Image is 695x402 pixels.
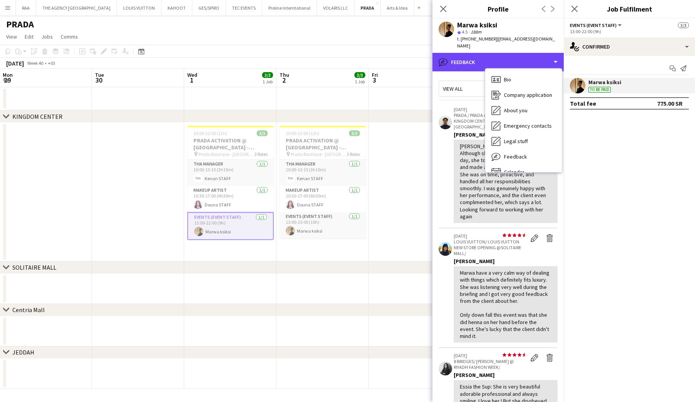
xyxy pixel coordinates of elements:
span: Feedback [504,153,527,160]
span: Events (Event Staff) [570,22,617,28]
app-job-card: 10:00-22:00 (12h)3/3PRADA ACTIVATION @ [GEOGRAPHIC_DATA] - [GEOGRAPHIC_DATA] Prada Boutique - [GE... [187,126,274,240]
div: To be paid [588,87,611,93]
div: Company application [485,87,562,103]
div: About you [485,103,562,118]
span: 188m [469,29,483,35]
a: Comms [58,32,81,42]
span: 3/3 [678,22,689,28]
div: Feedback [432,53,564,71]
span: Bio [504,76,511,83]
span: Calendar [504,169,524,176]
span: t. [PHONE_NUMBER] [457,36,497,42]
span: 3/3 [354,72,365,78]
span: Tue [95,71,104,78]
button: LOUIS VUITTON [117,0,161,15]
h3: Profile [432,4,564,14]
a: View [3,32,20,42]
div: [PERSON_NAME] did a great job overall. Although she was a bit late on the first day, she took the... [460,143,551,220]
span: Comms [61,33,78,40]
button: Arts & Idea [381,0,414,15]
span: Week 40 [25,60,45,66]
button: PRADA [354,0,381,15]
span: About you [504,107,527,114]
p: [DATE] [454,106,527,112]
p: 8 BRIDGES/ [PERSON_NAME] @ RIYADH FASHION WEEK/ [454,358,527,370]
span: Fri [372,71,378,78]
div: Centria Mall [12,306,45,314]
div: Legal stuff [485,133,562,149]
span: Jobs [41,33,53,40]
span: Mon [3,71,13,78]
span: 10:00-22:00 (12h) [193,130,227,136]
button: Proline Interntational [262,0,317,15]
span: Prada Boutique - [GEOGRAPHIC_DATA] - [GEOGRAPHIC_DATA] [198,151,254,157]
h3: PRADA ACTIVATION @ [GEOGRAPHIC_DATA] - [GEOGRAPHIC_DATA] [280,137,366,151]
span: Prada Boutique - [GEOGRAPHIC_DATA] - [GEOGRAPHIC_DATA] [291,151,347,157]
span: 3/3 [257,130,268,136]
span: Wed [187,71,197,78]
button: Events (Event Staff) [570,22,623,28]
h3: PRADA ACTIVATION @ [GEOGRAPHIC_DATA] - [GEOGRAPHIC_DATA] [187,137,274,151]
div: 1 Job [263,79,273,84]
a: Jobs [38,32,56,42]
span: Emergency contacts [504,122,552,129]
div: [PERSON_NAME] [454,258,558,265]
a: Edit [22,32,37,42]
h3: Job Fulfilment [564,4,695,14]
div: Confirmed [564,37,695,56]
app-card-role: THA Manager1/110:00-13:15 (3h15m)Kenan STAFF [280,160,366,186]
p: [DATE] [454,353,527,358]
div: [DATE] [6,59,24,67]
div: Emergency contacts [485,118,562,133]
span: 10:00-23:00 (13h) [286,130,319,136]
div: Calendar [485,164,562,180]
div: Total fee [570,100,596,107]
app-job-card: 10:00-23:00 (13h)3/3PRADA ACTIVATION @ [GEOGRAPHIC_DATA] - [GEOGRAPHIC_DATA] Prada Boutique - [GE... [280,126,366,238]
span: | [EMAIL_ADDRESS][DOMAIN_NAME] [457,36,555,49]
span: 29 [2,76,13,84]
div: 1 Job [355,79,365,84]
div: Marwa ksiksi [457,22,497,29]
span: 3 Roles [347,151,360,157]
button: TEC EVENTS [226,0,262,15]
span: Legal stuff [504,138,528,145]
span: View [6,33,17,40]
div: Bio [485,72,562,87]
div: [PERSON_NAME] [454,372,558,378]
app-card-role: THA Manager1/110:00-13:15 (3h15m)Kenan STAFF [187,160,274,186]
span: 30 [94,76,104,84]
span: 3/3 [349,130,360,136]
button: THE AGENCY [GEOGRAPHIC_DATA] [36,0,117,15]
span: Edit [25,33,34,40]
span: 3 Roles [254,151,268,157]
div: Marwa ksiksi [588,79,621,86]
span: View all [443,85,463,92]
button: KAHOOT [161,0,192,15]
h1: PRADA [6,19,34,30]
div: [PERSON_NAME] [454,131,558,138]
app-card-role: Events (Event Staff)1/113:00-23:00 (10h)Marwa ksiksi [280,212,366,238]
button: GES/SPIRO [192,0,226,15]
button: VOLARIS LLC [317,0,354,15]
app-card-role: Makeup Artist1/110:30-17:00 (6h30m)Douna STAFF [187,186,274,212]
p: [DATE] [454,233,527,239]
div: JEDDAH [12,349,34,356]
button: RAA [16,0,36,15]
span: 3 [371,76,378,84]
p: PRADA / PRADA ACTIVATION @ KINGDOM CENTRE - [GEOGRAPHIC_DATA]/ [454,112,527,130]
div: SOLITAIRE MALL [12,263,56,271]
span: Company application [504,91,552,98]
div: KINGDOM CENTER [12,113,63,120]
div: 775.00 SR [657,100,683,107]
div: Feedback [485,149,562,164]
span: 1 [186,76,197,84]
app-card-role: Events (Event Staff)1/113:00-22:00 (9h)Marwa ksiksi [187,212,274,240]
div: Marwa have a very calm way of dealing with things which definitely fits luxury. She was listening... [460,269,551,340]
span: 2 [278,76,289,84]
p: LOUIS VUITTON/ LOUIS VUITTON NEW STORE OPENING @SOLITAIRE MALL/ [454,239,527,256]
app-card-role: Makeup Artist1/110:30-17:00 (6h30m)Douna STAFF [280,186,366,212]
span: Thu [280,71,289,78]
span: 4.5 [462,29,468,35]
